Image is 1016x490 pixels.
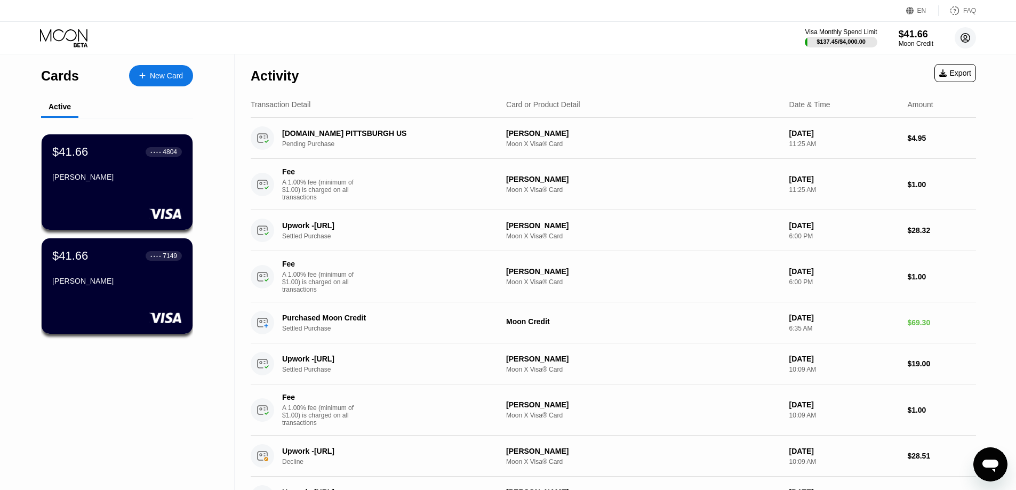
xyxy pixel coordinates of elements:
[963,7,976,14] div: FAQ
[282,447,489,455] div: Upwork -[URL]
[907,100,933,109] div: Amount
[282,393,357,401] div: Fee
[906,5,939,16] div: EN
[907,359,976,368] div: $19.00
[805,28,877,36] div: Visa Monthly Spend Limit
[506,400,781,409] div: [PERSON_NAME]
[939,69,971,77] div: Export
[52,145,88,159] div: $41.66
[506,412,781,419] div: Moon X Visa® Card
[506,100,580,109] div: Card or Product Detail
[49,102,71,111] div: Active
[899,29,933,47] div: $41.66Moon Credit
[42,238,193,334] div: $41.66● ● ● ●7149[PERSON_NAME]
[282,271,362,293] div: A 1.00% fee (minimum of $1.00) is charged on all transactions
[907,180,976,189] div: $1.00
[282,179,362,201] div: A 1.00% fee (minimum of $1.00) is charged on all transactions
[282,221,489,230] div: Upwork -[URL]
[282,232,505,240] div: Settled Purchase
[282,355,489,363] div: Upwork -[URL]
[817,38,866,45] div: $137.45 / $4,000.00
[282,260,357,268] div: Fee
[907,318,976,327] div: $69.30
[163,252,177,260] div: 7149
[506,232,781,240] div: Moon X Visa® Card
[282,458,505,465] div: Decline
[150,254,161,258] div: ● ● ● ●
[506,267,781,276] div: [PERSON_NAME]
[251,100,310,109] div: Transaction Detail
[789,267,899,276] div: [DATE]
[789,355,899,363] div: [DATE]
[789,129,899,138] div: [DATE]
[251,436,976,477] div: Upwork -[URL]Decline[PERSON_NAME]Moon X Visa® Card[DATE]10:09 AM$28.51
[251,118,976,159] div: [DOMAIN_NAME] PITTSBURGH USPending Purchase[PERSON_NAME]Moon X Visa® Card[DATE]11:25 AM$4.95
[506,221,781,230] div: [PERSON_NAME]
[282,404,362,427] div: A 1.00% fee (minimum of $1.00) is charged on all transactions
[805,28,877,47] div: Visa Monthly Spend Limit$137.45/$4,000.00
[939,5,976,16] div: FAQ
[251,68,299,84] div: Activity
[506,458,781,465] div: Moon X Visa® Card
[789,278,899,286] div: 6:00 PM
[789,100,830,109] div: Date & Time
[899,40,933,47] div: Moon Credit
[506,447,781,455] div: [PERSON_NAME]
[506,129,781,138] div: [PERSON_NAME]
[789,447,899,455] div: [DATE]
[251,210,976,251] div: Upwork -[URL]Settled Purchase[PERSON_NAME]Moon X Visa® Card[DATE]6:00 PM$28.32
[163,148,177,156] div: 4804
[789,186,899,194] div: 11:25 AM
[52,277,182,285] div: [PERSON_NAME]
[506,278,781,286] div: Moon X Visa® Card
[789,400,899,409] div: [DATE]
[52,249,88,263] div: $41.66
[506,366,781,373] div: Moon X Visa® Card
[907,134,976,142] div: $4.95
[789,325,899,332] div: 6:35 AM
[282,325,505,332] div: Settled Purchase
[282,167,357,176] div: Fee
[282,366,505,373] div: Settled Purchase
[973,447,1007,481] iframe: Button to launch messaging window
[506,355,781,363] div: [PERSON_NAME]
[150,150,161,154] div: ● ● ● ●
[907,452,976,460] div: $28.51
[251,343,976,384] div: Upwork -[URL]Settled Purchase[PERSON_NAME]Moon X Visa® Card[DATE]10:09 AM$19.00
[251,251,976,302] div: FeeA 1.00% fee (minimum of $1.00) is charged on all transactions[PERSON_NAME]Moon X Visa® Card[DA...
[282,129,489,138] div: [DOMAIN_NAME] PITTSBURGH US
[150,71,183,81] div: New Card
[789,232,899,240] div: 6:00 PM
[789,140,899,148] div: 11:25 AM
[789,314,899,322] div: [DATE]
[282,314,489,322] div: Purchased Moon Credit
[251,384,976,436] div: FeeA 1.00% fee (minimum of $1.00) is charged on all transactions[PERSON_NAME]Moon X Visa® Card[DA...
[42,134,193,230] div: $41.66● ● ● ●4804[PERSON_NAME]
[506,175,781,183] div: [PERSON_NAME]
[506,140,781,148] div: Moon X Visa® Card
[129,65,193,86] div: New Card
[506,317,781,326] div: Moon Credit
[506,186,781,194] div: Moon X Visa® Card
[917,7,926,14] div: EN
[789,458,899,465] div: 10:09 AM
[907,226,976,235] div: $28.32
[251,302,976,343] div: Purchased Moon CreditSettled PurchaseMoon Credit[DATE]6:35 AM$69.30
[907,406,976,414] div: $1.00
[789,175,899,183] div: [DATE]
[934,64,976,82] div: Export
[789,366,899,373] div: 10:09 AM
[899,29,933,40] div: $41.66
[52,173,182,181] div: [PERSON_NAME]
[789,412,899,419] div: 10:09 AM
[907,272,976,281] div: $1.00
[251,159,976,210] div: FeeA 1.00% fee (minimum of $1.00) is charged on all transactions[PERSON_NAME]Moon X Visa® Card[DA...
[282,140,505,148] div: Pending Purchase
[41,68,79,84] div: Cards
[789,221,899,230] div: [DATE]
